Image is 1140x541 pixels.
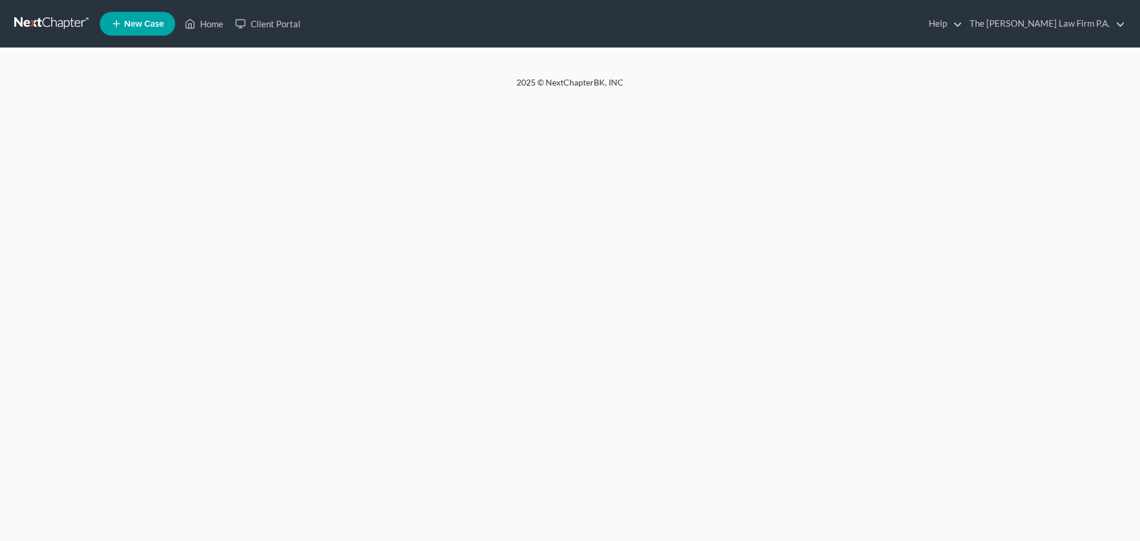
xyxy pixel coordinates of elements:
[232,77,908,98] div: 2025 © NextChapterBK, INC
[100,12,175,36] new-legal-case-button: New Case
[229,13,306,34] a: Client Portal
[923,13,962,34] a: Help
[964,13,1125,34] a: The [PERSON_NAME] Law Firm P.A.
[179,13,229,34] a: Home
